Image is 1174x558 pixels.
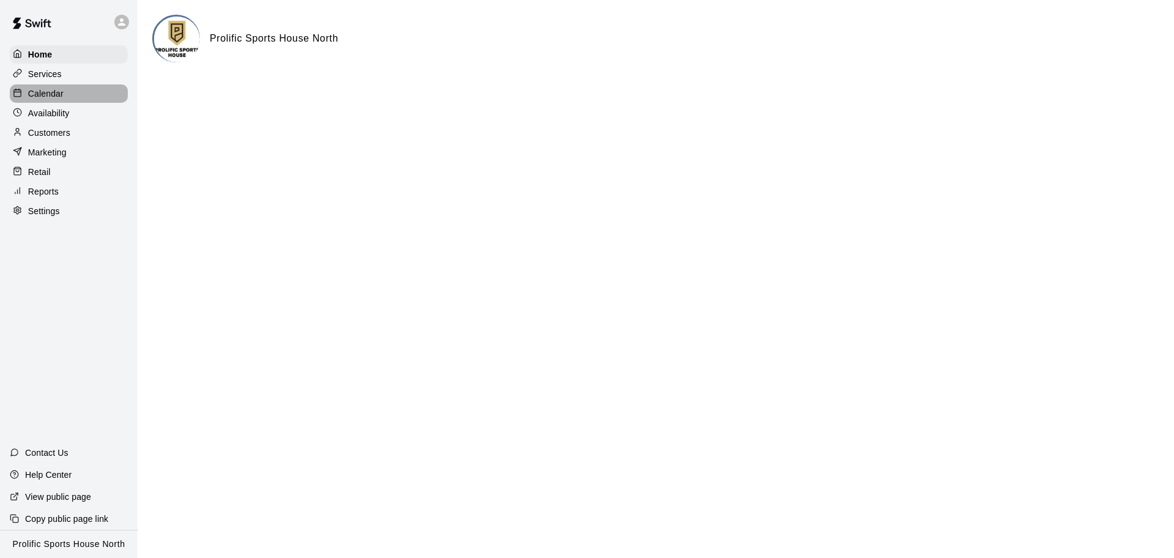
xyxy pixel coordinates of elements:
[28,127,70,139] p: Customers
[10,124,128,142] a: Customers
[28,146,67,158] p: Marketing
[25,513,108,525] p: Copy public page link
[10,182,128,201] a: Reports
[28,68,62,80] p: Services
[10,143,128,162] a: Marketing
[10,45,128,64] a: Home
[13,538,125,551] p: Prolific Sports House North
[28,48,53,61] p: Home
[28,107,70,119] p: Availability
[154,17,200,62] img: Prolific Sports House North logo
[25,447,68,459] p: Contact Us
[10,84,128,103] a: Calendar
[10,104,128,122] a: Availability
[28,166,51,178] p: Retail
[10,202,128,220] a: Settings
[28,87,64,100] p: Calendar
[25,491,91,503] p: View public page
[28,185,59,198] p: Reports
[10,65,128,83] a: Services
[25,469,72,481] p: Help Center
[10,163,128,181] a: Retail
[210,31,338,46] h6: Prolific Sports House North
[28,205,60,217] p: Settings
